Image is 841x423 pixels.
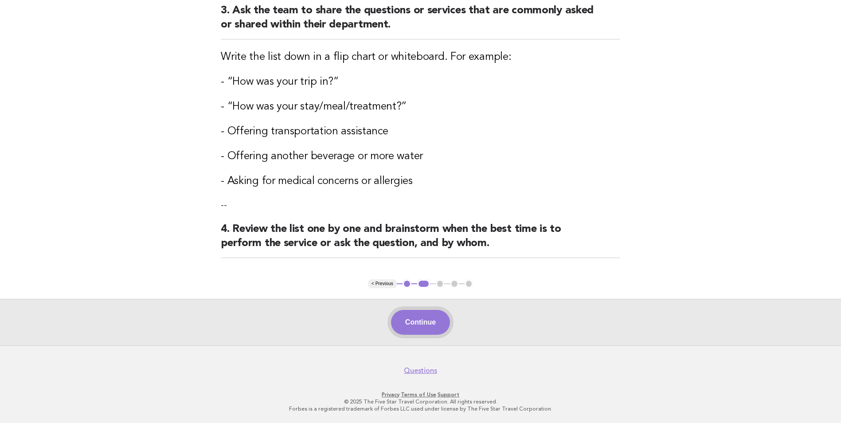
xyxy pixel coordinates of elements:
p: -- [221,199,620,211]
h3: - Asking for medical concerns or allergies [221,174,620,188]
button: Continue [391,310,450,335]
p: · · [149,391,692,398]
a: Terms of Use [401,392,436,398]
h3: - “How was your stay/meal/treatment?” [221,100,620,114]
button: < Previous [368,279,397,288]
h2: 4. Review the list one by one and brainstorm when the best time is to perform the service or ask ... [221,222,620,258]
button: 2 [417,279,430,288]
h3: - Offering transportation assistance [221,125,620,139]
a: Questions [404,366,437,375]
a: Privacy [382,392,399,398]
p: Forbes is a registered trademark of Forbes LLC used under license by The Five Star Travel Corpora... [149,405,692,412]
h2: 3. Ask the team to share the questions or services that are commonly asked or shared within their... [221,4,620,39]
button: 1 [403,279,411,288]
h3: Write the list down in a flip chart or whiteboard. For example: [221,50,620,64]
p: © 2025 The Five Star Travel Corporation. All rights reserved. [149,398,692,405]
a: Support [438,392,459,398]
h3: - “How was your trip in?” [221,75,620,89]
h3: - Offering another beverage or more water [221,149,620,164]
